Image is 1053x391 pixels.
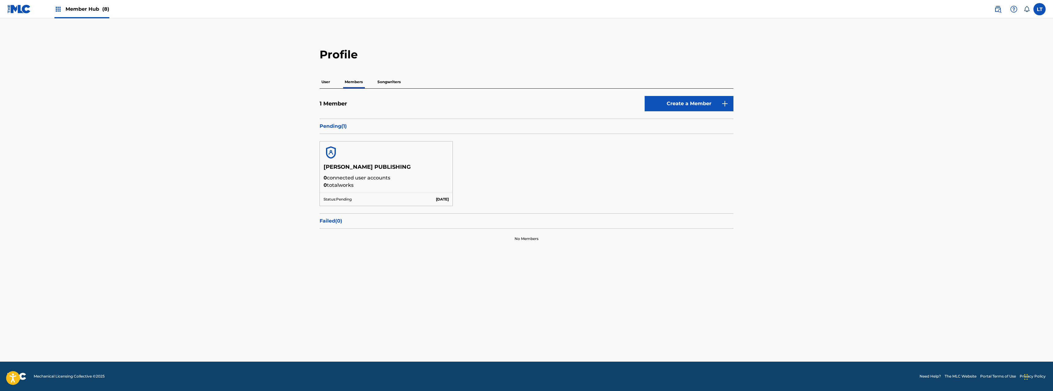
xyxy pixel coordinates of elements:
div: User Menu [1033,3,1046,15]
span: Mechanical Licensing Collective © 2025 [34,374,105,379]
img: logo [7,373,26,380]
span: 0 [324,182,327,188]
span: Member Hub [66,6,109,13]
p: Members [343,76,365,88]
a: Public Search [992,3,1004,15]
img: help [1010,6,1017,13]
a: Privacy Policy [1020,374,1046,379]
p: Pending ( 1 ) [320,123,733,130]
img: Top Rightsholders [54,6,62,13]
span: (8) [102,6,109,12]
img: MLC Logo [7,5,31,13]
img: account [324,145,338,160]
a: Portal Terms of Use [980,374,1016,379]
h2: Profile [320,48,733,61]
a: The MLC Website [945,374,976,379]
p: connected user accounts [324,174,449,182]
p: User [320,76,332,88]
div: Notifications [1024,6,1030,12]
iframe: Resource Center [1036,272,1053,323]
img: 9d2ae6d4665cec9f34b9.svg [721,100,729,107]
div: Drag [1024,368,1028,386]
a: Create a Member [645,96,733,111]
p: Songwriters [376,76,403,88]
h5: [PERSON_NAME] PUBLISHING [324,164,449,174]
p: Failed ( 0 ) [320,217,733,225]
p: Status: Pending [324,197,352,202]
div: Help [1008,3,1020,15]
span: 0 [324,175,327,181]
img: search [994,6,1002,13]
p: No Members [515,236,538,242]
h5: 1 Member [320,100,347,107]
a: Need Help? [920,374,941,379]
p: total works [324,182,449,189]
iframe: Chat Widget [1022,362,1053,391]
p: [DATE] [436,197,449,202]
